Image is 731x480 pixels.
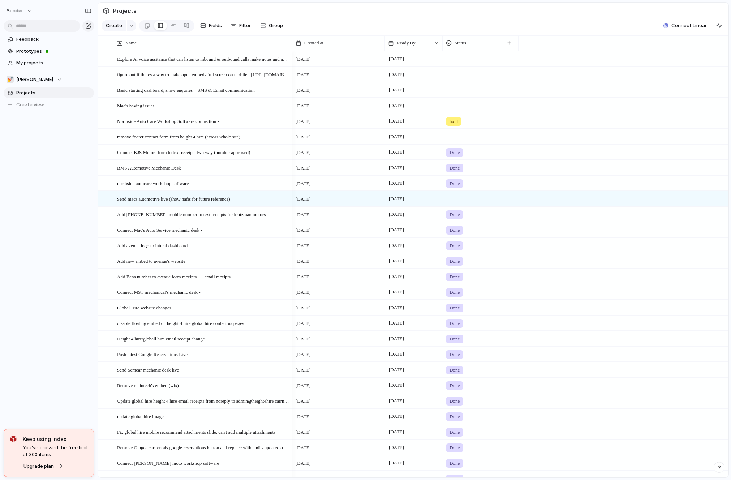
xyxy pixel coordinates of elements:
span: update global hire images [117,412,165,420]
button: Connect Linear [661,20,710,31]
span: Done [450,211,460,218]
span: disable floating embed on height 4 hire global hire contact us pages [117,319,244,327]
span: [DATE] [296,351,311,358]
span: Fix global hire mobile recommend attachments slide, can't add multiple attachments [117,428,275,436]
span: [DATE] [296,320,311,327]
span: [DATE] [296,304,311,312]
button: 💅[PERSON_NAME] [4,74,94,85]
span: BMS Automotive Mechanic Desk - [117,163,184,172]
span: [DATE] [296,149,311,156]
span: [DATE] [387,70,406,79]
span: Status [455,39,466,47]
span: Upgrade plan [23,463,54,470]
span: [DATE] [387,412,406,421]
span: Filter [239,22,251,29]
span: [DATE] [387,210,406,219]
span: Create [106,22,122,29]
span: [DATE] [387,148,406,157]
span: Done [450,149,460,156]
span: Done [450,273,460,280]
span: [DATE] [296,87,311,94]
span: [DATE] [296,227,311,234]
span: [DATE] [387,459,406,467]
span: Remove Omgea car rentals google reservations button and replace with audi's updated one in sheets [117,443,290,451]
span: [DATE] [387,397,406,405]
span: Add new embed to avenue's website [117,257,185,265]
span: Prototypes [16,48,91,55]
a: Prototypes [4,46,94,57]
span: [DATE] [387,226,406,234]
span: Ready By [397,39,416,47]
span: Fields [209,22,222,29]
span: [DATE] [387,241,406,250]
span: Explore Ai voice assitance that can listen to inbound & outbound calls make notes and add to aven... [117,55,290,63]
span: [DATE] [387,55,406,63]
span: Done [450,289,460,296]
span: Push latest Google Reservations Live [117,350,188,358]
span: [DATE] [296,180,311,187]
span: [DATE] [387,86,406,94]
span: [DATE] [387,117,406,125]
span: [DATE] [296,382,311,389]
span: Projects [111,4,138,17]
span: Update global hire height 4 hire email receipts from noreply to admin@height4hire cairns@global-hire [117,397,290,405]
span: [DATE] [296,429,311,436]
span: [DATE] [296,460,311,467]
span: [DATE] [387,272,406,281]
span: [DATE] [296,444,311,451]
span: [DATE] [296,196,311,203]
span: Done [450,444,460,451]
button: Upgrade plan [21,461,65,471]
span: Keep using Index [23,435,88,443]
span: [DATE] [296,118,311,125]
span: Mac's having issues [117,101,154,110]
span: Done [450,351,460,358]
span: [DATE] [387,334,406,343]
span: Northside Auto Care Workshop Software connection - [117,117,219,125]
span: Send Semcar mechanic desk live - [117,365,182,374]
span: [DATE] [296,71,311,78]
span: My projects [16,59,91,67]
span: Done [450,429,460,436]
a: Projects [4,87,94,98]
span: [DATE] [387,257,406,265]
span: Global Hire website changes [117,303,171,312]
span: Name [125,39,137,47]
a: Feedback [4,34,94,45]
span: hold [450,118,458,125]
span: Projects [16,89,91,97]
span: [DATE] [387,365,406,374]
span: Connect MST mechanical's mechanic desk - [117,288,201,296]
span: [DATE] [296,102,311,110]
span: [DATE] [387,288,406,296]
span: [DATE] [296,211,311,218]
span: Done [450,398,460,405]
span: Done [450,320,460,327]
span: [DATE] [387,319,406,327]
span: remove footer contact form from height 4 hire (across whole site) [117,132,240,141]
span: [DATE] [387,381,406,390]
span: Add avenue logo to interal dashboard - [117,241,190,249]
span: sonder [7,7,23,14]
span: [DATE] [296,164,311,172]
span: Done [450,242,460,249]
span: [DATE] [296,56,311,63]
span: [DATE] [387,179,406,188]
span: [DATE] [387,350,406,359]
span: [PERSON_NAME] [16,76,53,83]
span: [DATE] [296,258,311,265]
span: Done [450,180,460,187]
span: [DATE] [387,132,406,141]
span: Done [450,413,460,420]
span: [DATE] [387,303,406,312]
span: Create view [16,101,44,108]
span: Done [450,258,460,265]
span: Connect Linear [671,22,707,29]
span: [DATE] [296,273,311,280]
span: [DATE] [296,133,311,141]
span: [DATE] [296,335,311,343]
button: Create [102,20,126,31]
span: [DATE] [387,101,406,110]
button: Fields [197,20,225,31]
span: Connect [PERSON_NAME] moto workshop software [117,459,219,467]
